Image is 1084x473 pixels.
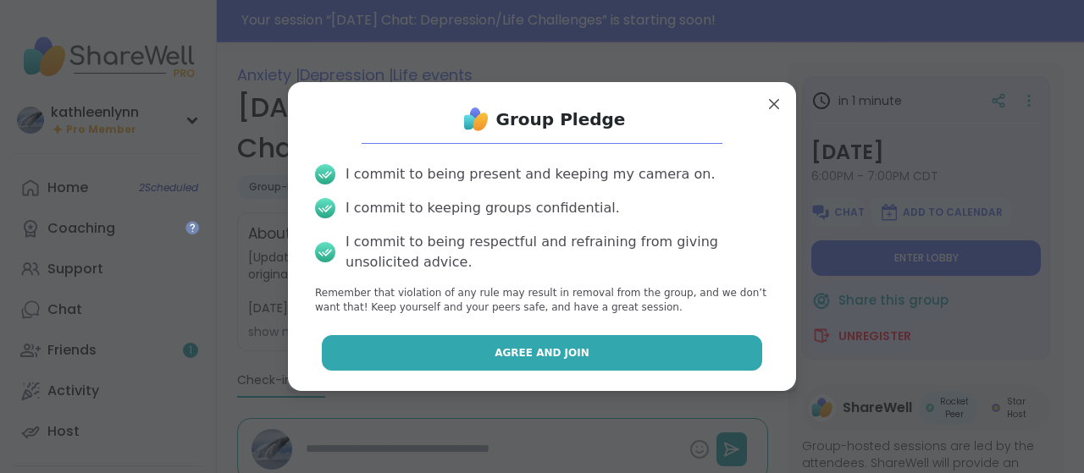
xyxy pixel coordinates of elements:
img: ShareWell Logo [459,102,493,136]
div: I commit to keeping groups confidential. [346,198,620,218]
div: I commit to being present and keeping my camera on. [346,164,715,184]
span: Agree and Join [495,345,589,360]
div: I commit to being respectful and refraining from giving unsolicited advice. [346,232,769,272]
iframe: Spotlight [185,221,199,234]
h1: Group Pledge [496,107,626,131]
p: Remember that violation of any rule may result in removal from the group, and we don’t want that!... [315,286,769,315]
button: Agree and Join [322,335,763,371]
